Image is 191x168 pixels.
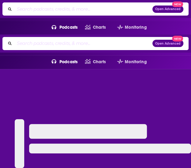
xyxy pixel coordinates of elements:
[44,57,78,67] button: open menu
[93,58,106,66] span: Charts
[14,38,152,48] input: Search podcasts, credits, & more...
[78,57,106,67] a: Charts
[93,23,106,32] span: Charts
[125,58,147,66] span: Monitoring
[78,23,106,32] a: Charts
[172,36,183,42] span: New
[125,23,147,32] span: Monitoring
[155,8,181,11] span: Open Advanced
[59,58,78,66] span: Podcasts
[59,23,78,32] span: Podcasts
[152,40,183,47] button: Open AdvancedNew
[44,23,78,32] button: open menu
[172,2,183,7] span: New
[2,37,189,50] div: Search podcasts, credits, & more...
[110,23,147,32] button: open menu
[110,57,147,67] button: open menu
[155,42,181,45] span: Open Advanced
[152,5,183,13] button: Open AdvancedNew
[14,4,152,14] input: Search podcasts, credits, & more...
[2,2,189,16] div: Search podcasts, credits, & more...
